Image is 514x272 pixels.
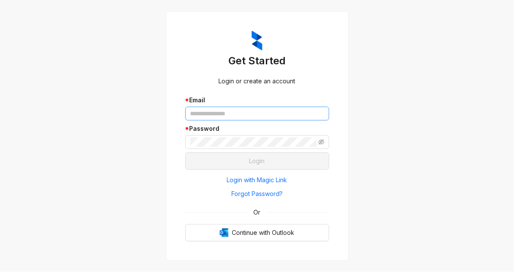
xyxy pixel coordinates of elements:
span: Continue with Outlook [232,228,294,237]
button: Login with Magic Link [185,173,329,187]
span: Or [248,208,267,217]
button: Forgot Password? [185,187,329,201]
span: Forgot Password? [231,189,283,199]
h3: Get Started [185,54,329,68]
img: ZumaIcon [252,31,262,51]
div: Email [185,95,329,105]
div: Password [185,124,329,133]
span: eye-invisible [318,139,324,145]
button: Login [185,152,329,170]
img: Outlook [220,228,228,237]
div: Login or create an account [185,76,329,86]
button: OutlookContinue with Outlook [185,224,329,241]
span: Login with Magic Link [227,175,287,185]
